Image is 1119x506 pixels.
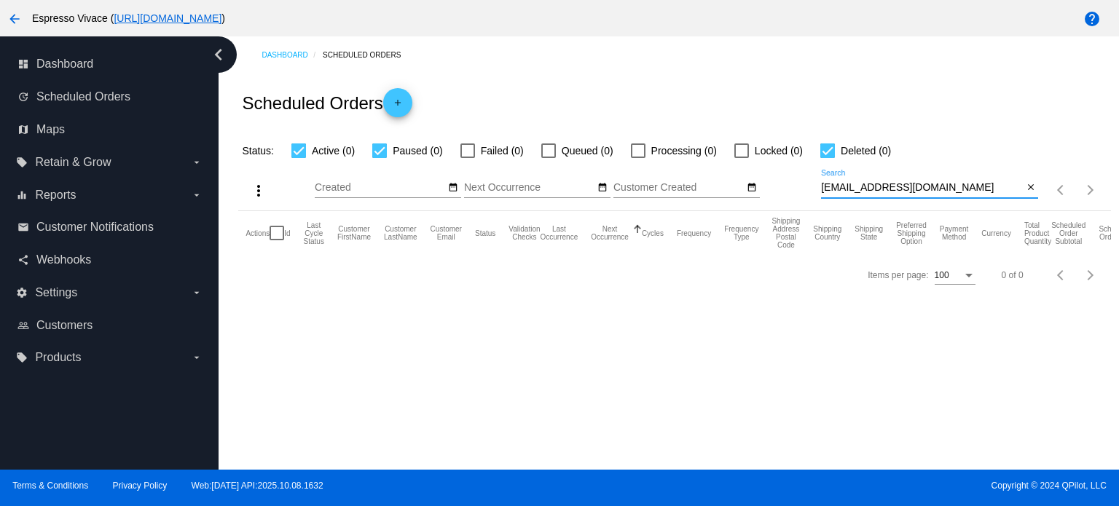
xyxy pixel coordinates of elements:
[192,481,323,491] a: Web:[DATE] API:2025.10.08.1632
[17,248,203,272] a: share Webhooks
[284,229,290,237] button: Change sorting for Id
[755,142,803,159] span: Locked (0)
[32,12,225,24] span: Espresso Vivace ( )
[36,221,154,234] span: Customer Notifications
[113,481,168,491] a: Privacy Policy
[1026,182,1036,194] mat-icon: close
[393,142,442,159] span: Paused (0)
[981,229,1011,237] button: Change sorting for CurrencyIso
[17,320,29,331] i: people_outline
[36,253,91,266] span: Webhooks
[940,225,968,241] button: Change sorting for PaymentMethod.Type
[16,352,28,363] i: local_offer
[841,142,891,159] span: Deleted (0)
[1024,211,1051,255] mat-header-cell: Total Product Quantity
[1023,181,1038,196] button: Clear
[642,229,664,237] button: Change sorting for Cycles
[464,182,595,194] input: Next Occurrence
[36,319,93,332] span: Customers
[17,85,203,108] a: update Scheduled Orders
[821,182,1023,194] input: Search
[384,225,417,241] button: Change sorting for CustomerLastName
[597,182,608,194] mat-icon: date_range
[813,225,841,241] button: Change sorting for ShippingCountry
[17,58,29,70] i: dashboard
[17,314,203,337] a: people_outline Customers
[12,481,88,491] a: Terms & Conditions
[191,189,203,201] i: arrow_drop_down
[191,287,203,299] i: arrow_drop_down
[17,52,203,76] a: dashboard Dashboard
[1083,10,1101,28] mat-icon: help
[242,145,274,157] span: Status:
[389,98,407,115] mat-icon: add
[36,90,130,103] span: Scheduled Orders
[431,225,462,241] button: Change sorting for CustomerEmail
[312,142,355,159] span: Active (0)
[17,216,203,239] a: email Customer Notifications
[935,270,949,280] span: 100
[337,225,371,241] button: Change sorting for CustomerFirstName
[36,58,93,71] span: Dashboard
[35,189,76,202] span: Reports
[724,225,758,241] button: Change sorting for FrequencyType
[896,221,927,245] button: Change sorting for PreferredShippingOption
[747,182,757,194] mat-icon: date_range
[509,211,540,255] mat-header-cell: Validation Checks
[475,229,495,237] button: Change sorting for Status
[481,142,524,159] span: Failed (0)
[35,156,111,169] span: Retain & Grow
[1047,175,1076,205] button: Previous page
[242,88,412,117] h2: Scheduled Orders
[250,182,267,199] mat-icon: more_vert
[191,352,203,363] i: arrow_drop_down
[868,270,928,280] div: Items per page:
[1076,261,1105,290] button: Next page
[35,351,81,364] span: Products
[1047,261,1076,290] button: Previous page
[613,182,745,194] input: Customer Created
[323,44,414,66] a: Scheduled Orders
[17,221,29,233] i: email
[677,229,711,237] button: Change sorting for Frequency
[16,287,28,299] i: settings
[771,217,800,249] button: Change sorting for ShippingPostcode
[315,182,446,194] input: Created
[572,481,1107,491] span: Copyright © 2024 QPilot, LLC
[6,10,23,28] mat-icon: arrow_back
[1076,175,1105,205] button: Next page
[855,225,883,241] button: Change sorting for ShippingState
[262,44,323,66] a: Dashboard
[16,157,28,168] i: local_offer
[651,142,717,159] span: Processing (0)
[541,225,578,241] button: Change sorting for LastOccurrenceUtc
[1002,270,1024,280] div: 0 of 0
[17,124,29,135] i: map
[246,211,270,255] mat-header-cell: Actions
[17,254,29,266] i: share
[562,142,613,159] span: Queued (0)
[114,12,221,24] a: [URL][DOMAIN_NAME]
[207,43,230,66] i: chevron_left
[17,91,29,103] i: update
[591,225,629,241] button: Change sorting for NextOccurrenceUtc
[17,118,203,141] a: map Maps
[935,271,975,281] mat-select: Items per page:
[1051,221,1085,245] button: Change sorting for Subtotal
[304,221,324,245] button: Change sorting for LastProcessingCycleId
[448,182,458,194] mat-icon: date_range
[36,123,65,136] span: Maps
[16,189,28,201] i: equalizer
[191,157,203,168] i: arrow_drop_down
[35,286,77,299] span: Settings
